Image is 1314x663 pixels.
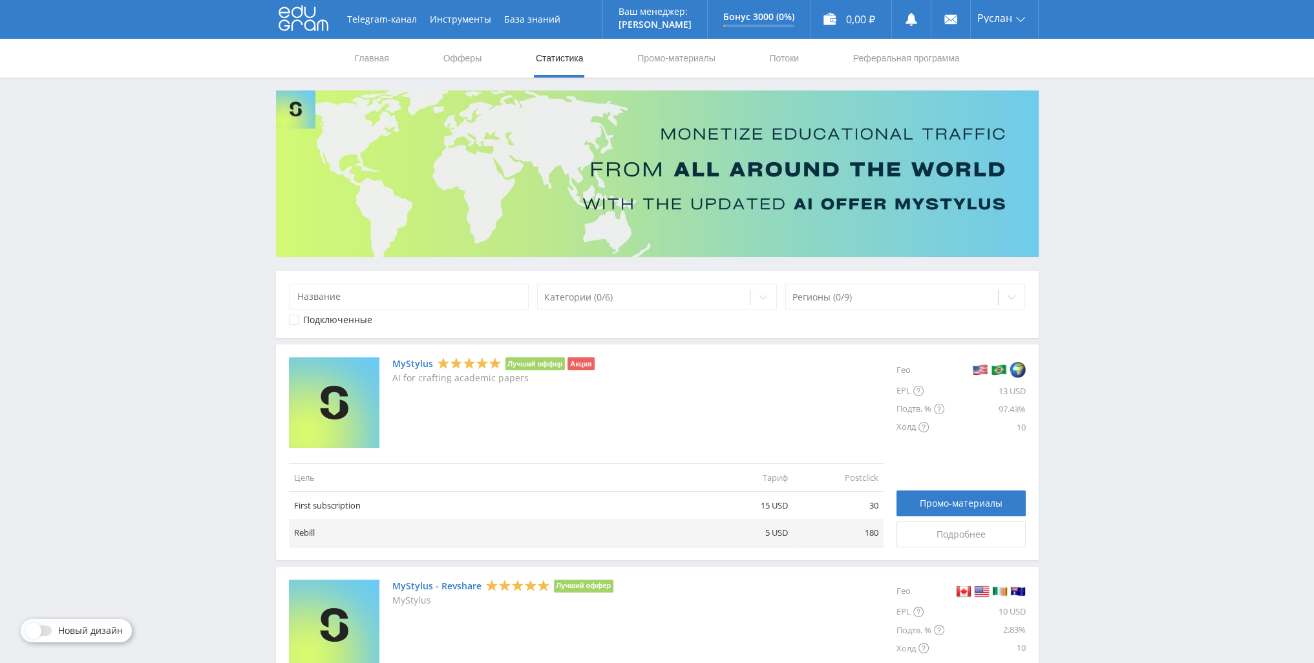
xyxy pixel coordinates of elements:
[58,626,123,636] span: Новый дизайн
[636,39,716,78] a: Промо-материалы
[703,463,793,491] td: Тариф
[619,6,692,17] p: Ваш менеджер:
[920,498,1002,509] span: Промо-материалы
[896,490,1026,516] a: Промо-материалы
[303,315,372,325] div: Подключенные
[485,578,550,592] div: 5 Stars
[392,373,595,383] p: AI for crafting academic papers
[896,400,944,418] div: Подтв. %
[896,382,944,400] div: EPL
[392,595,614,605] p: MyStylus
[289,492,703,520] td: First subscription
[944,400,1026,418] div: 97.43%
[554,580,614,593] li: Лучший оффер
[723,12,794,22] p: Бонус 3000 (0%)
[944,603,1026,621] div: 10 USD
[505,357,566,370] li: Лучший оффер
[703,492,793,520] td: 15 USD
[276,90,1039,257] img: Banner
[977,13,1012,23] span: Руслан
[896,418,944,436] div: Холд
[768,39,800,78] a: Потоки
[703,519,793,547] td: 5 USD
[896,621,944,639] div: Подтв. %
[896,357,944,382] div: Гео
[392,359,433,369] a: MyStylus
[535,39,585,78] a: Статистика
[289,284,529,310] input: Название
[392,581,482,591] a: MyStylus - Revshare
[793,463,884,491] td: Postclick
[896,639,944,657] div: Холд
[289,357,379,448] img: MyStylus
[619,19,692,30] p: [PERSON_NAME]
[937,529,986,540] span: Подробнее
[793,492,884,520] td: 30
[944,639,1026,657] div: 10
[896,603,944,621] div: EPL
[437,357,502,370] div: 5 Stars
[944,418,1026,436] div: 10
[793,519,884,547] td: 180
[567,357,594,370] li: Акция
[442,39,483,78] a: Офферы
[289,463,703,491] td: Цель
[354,39,390,78] a: Главная
[944,382,1026,400] div: 13 USD
[896,580,944,603] div: Гео
[852,39,961,78] a: Реферальная программа
[289,519,703,547] td: Rebill
[896,521,1026,547] a: Подробнее
[944,621,1026,639] div: 2.83%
